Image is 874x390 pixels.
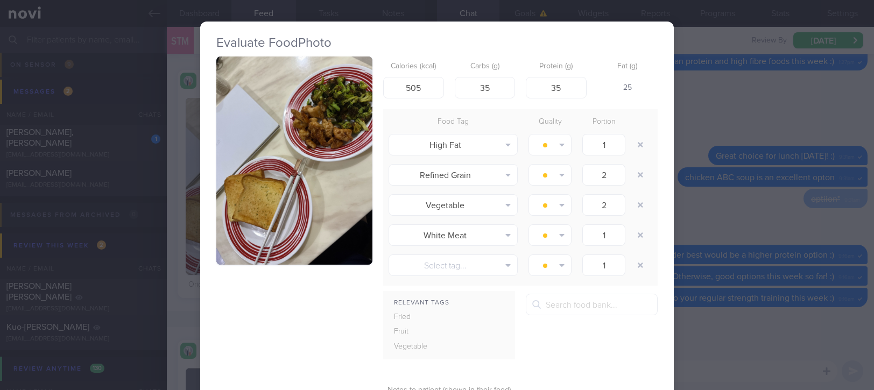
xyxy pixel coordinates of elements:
[582,254,625,276] input: 1.0
[523,115,577,130] div: Quality
[530,62,582,72] label: Protein (g)
[597,77,658,100] div: 25
[582,134,625,155] input: 1.0
[389,134,518,155] button: High Fat
[389,194,518,216] button: Vegetable
[383,115,523,130] div: Food Tag
[216,35,658,51] h2: Evaluate Food Photo
[455,77,516,98] input: 33
[602,62,654,72] label: Fat (g)
[459,62,511,72] label: Carbs (g)
[582,194,625,216] input: 1.0
[526,77,587,98] input: 9
[383,339,452,354] div: Vegetable
[387,62,440,72] label: Calories (kcal)
[526,294,658,315] input: Search food bank...
[383,77,444,98] input: 250
[389,164,518,186] button: Refined Grain
[582,164,625,186] input: 1.0
[383,296,515,310] div: Relevant Tags
[582,224,625,246] input: 1.0
[383,310,452,325] div: Fried
[389,254,518,276] button: Select tag...
[389,224,518,246] button: White Meat
[577,115,631,130] div: Portion
[383,324,452,339] div: Fruit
